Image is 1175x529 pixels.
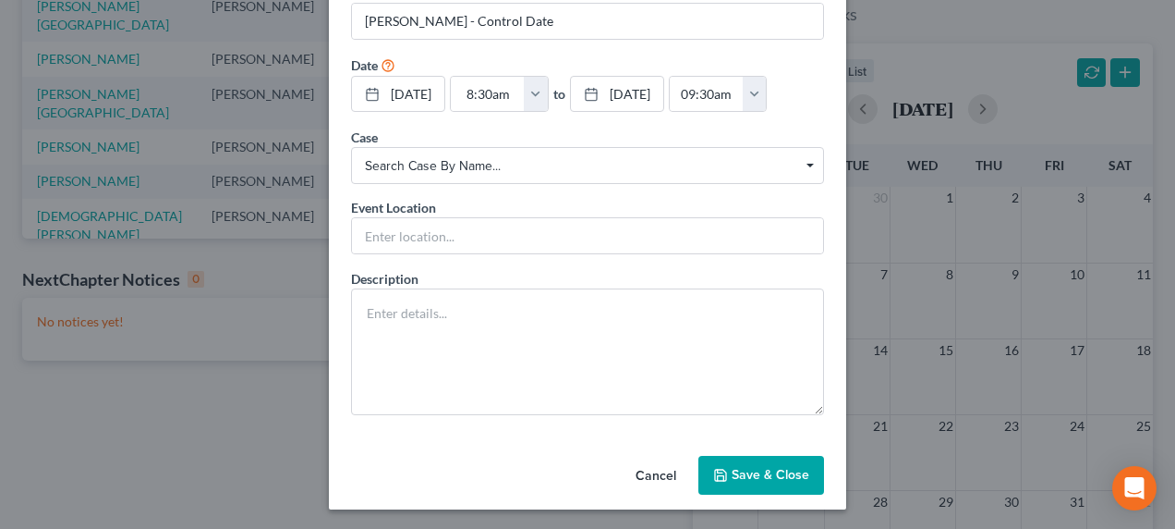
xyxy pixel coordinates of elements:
[352,77,444,112] a: [DATE]
[351,128,378,147] label: Case
[351,147,824,184] span: Select box activate
[352,218,823,253] input: Enter location...
[1112,466,1157,511] div: Open Intercom Messenger
[352,4,823,39] input: Enter event name...
[670,77,744,112] input: -- : --
[351,55,378,75] label: Date
[351,269,418,289] label: Description
[351,198,436,217] label: Event Location
[621,458,691,495] button: Cancel
[571,77,663,112] a: [DATE]
[451,77,525,112] input: -- : --
[698,456,824,495] button: Save & Close
[553,84,565,104] label: to
[365,156,810,176] span: Search case by name...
